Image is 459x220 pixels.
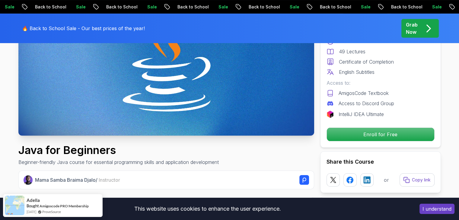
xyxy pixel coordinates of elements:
img: jetbrains logo [327,111,334,118]
p: Back to School [170,4,211,10]
p: Back to School [241,4,282,10]
p: Certificate of Completion [339,58,394,65]
button: Enroll for Free [327,127,435,141]
p: Sale [353,4,373,10]
span: Instructor [99,177,120,183]
p: AmigosCode Textbook [339,90,389,97]
p: Copy link [412,177,431,183]
p: 🔥 Back to School Sale - Our best prices of the year! [22,25,145,32]
span: [DATE] [27,209,36,214]
p: Sale [282,4,301,10]
span: Bought [27,203,39,208]
p: English Subtitles [339,68,375,76]
p: Sale [425,4,444,10]
p: Beginner-friendly Java course for essential programming skills and application development [18,159,219,166]
img: Nelson Djalo [24,175,33,185]
p: Sale [140,4,159,10]
a: Amigoscode PRO Membership [40,203,89,209]
p: Back to School [99,4,140,10]
h1: Java for Beginners [18,144,219,156]
p: Back to School [384,4,425,10]
p: Mama Samba Braima Djalo / [35,176,120,184]
p: Back to School [27,4,69,10]
p: Sale [211,4,230,10]
div: This website uses cookies to enhance the user experience. [5,202,410,215]
p: 49 Lectures [339,48,365,55]
p: Grab Now [406,21,418,36]
p: IntelliJ IDEA Ultimate [339,111,384,118]
img: provesource social proof notification image [5,196,24,215]
button: Accept cookies [419,204,454,214]
h2: Share this Course [327,158,435,166]
p: Enroll for Free [327,128,434,141]
button: Copy link [400,173,435,187]
p: Back to School [312,4,353,10]
p: or [384,176,389,184]
a: ProveSource [42,209,61,214]
span: Adella [27,198,40,203]
p: Access to: [327,79,435,86]
p: Sale [69,4,88,10]
p: Access to Discord Group [339,100,394,107]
